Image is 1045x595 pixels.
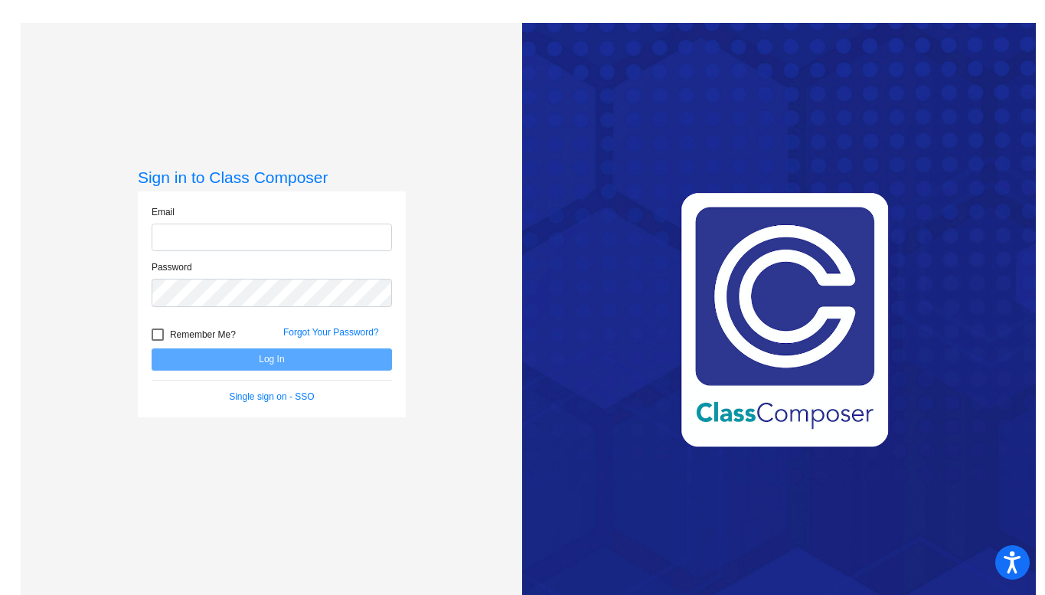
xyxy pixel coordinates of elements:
h3: Sign in to Class Composer [138,168,406,187]
label: Password [152,260,192,274]
button: Log In [152,348,392,371]
span: Remember Me? [170,325,236,344]
label: Email [152,205,175,219]
a: Forgot Your Password? [283,327,379,338]
a: Single sign on - SSO [229,391,314,402]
